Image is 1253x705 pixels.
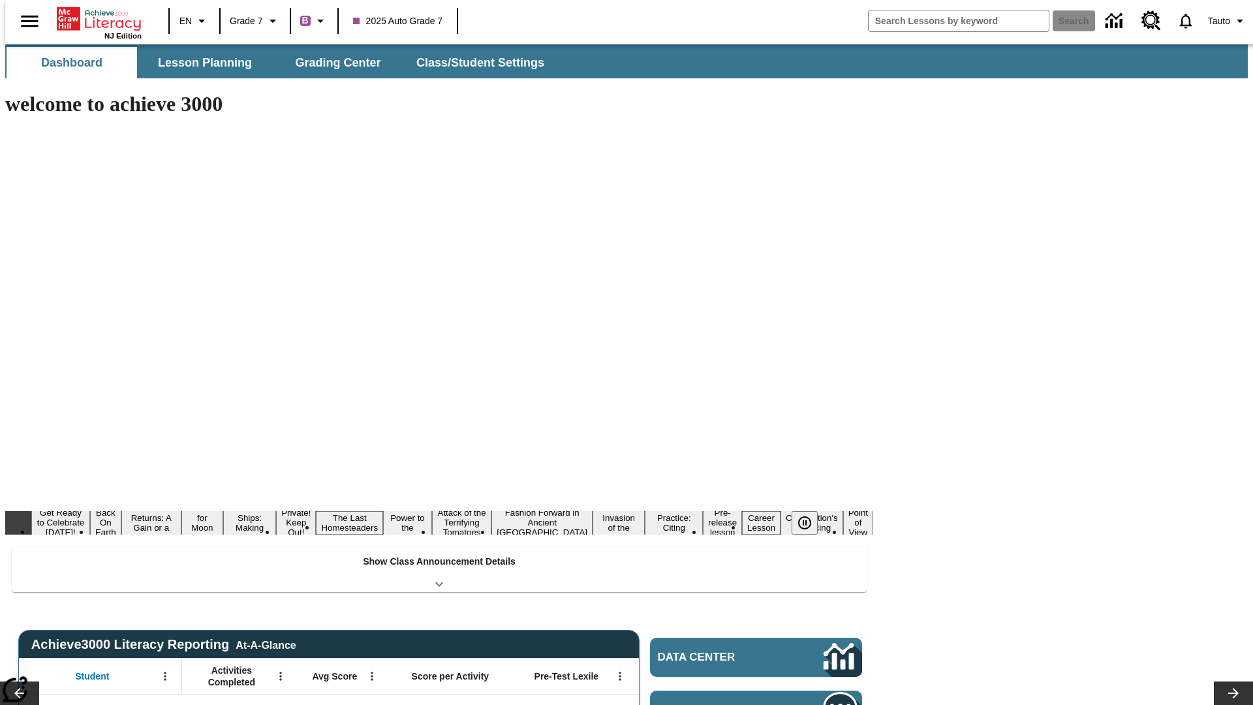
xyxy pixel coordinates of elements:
a: Data Center [650,638,862,677]
a: Home [57,6,142,32]
span: Grade 7 [230,14,263,28]
span: Activities Completed [189,665,275,688]
button: Dashboard [7,47,137,78]
span: Avg Score [312,670,357,682]
span: Achieve3000 Literacy Reporting [31,637,296,652]
button: Open Menu [610,666,630,686]
button: Slide 9 Attack of the Terrifying Tomatoes [432,506,491,539]
div: SubNavbar [5,47,556,78]
span: Data Center [658,651,780,664]
button: Slide 13 Pre-release lesson [703,506,742,539]
span: Student [75,670,109,682]
button: Slide 1 Get Ready to Celebrate Juneteenth! [31,506,90,539]
div: Pause [792,511,831,535]
button: Slide 3 Free Returns: A Gain or a Drain? [121,501,181,544]
a: Data Center [1098,3,1134,39]
button: Open side menu [10,2,49,40]
button: Slide 2 Back On Earth [90,506,121,539]
button: Slide 4 Time for Moon Rules? [181,501,223,544]
div: Home [57,5,142,40]
button: Slide 6 Private! Keep Out! [276,506,316,539]
button: Slide 8 Solar Power to the People [383,501,432,544]
button: Profile/Settings [1203,9,1253,33]
button: Slide 15 The Constitution's Balancing Act [781,501,843,544]
span: B [302,12,309,29]
span: Pre-Test Lexile [534,670,599,682]
div: At-A-Glance [236,637,296,651]
a: Notifications [1169,4,1203,38]
button: Slide 7 The Last Homesteaders [316,511,383,535]
span: 2025 Auto Grade 7 [353,14,443,28]
button: Slide 16 Point of View [843,506,873,539]
button: Slide 12 Mixed Practice: Citing Evidence [645,501,703,544]
div: SubNavbar [5,44,1248,78]
button: Slide 5 Cruise Ships: Making Waves [223,501,276,544]
button: Open Menu [362,666,382,686]
button: Pause [792,511,818,535]
span: EN [179,14,192,28]
button: Slide 14 Career Lesson [742,511,781,535]
button: Open Menu [271,666,290,686]
button: Grading Center [273,47,403,78]
button: Slide 10 Fashion Forward in Ancient Rome [491,506,593,539]
span: NJ Edition [104,32,142,40]
p: Show Class Announcement Details [363,555,516,569]
button: Slide 11 The Invasion of the Free CD [593,501,645,544]
button: Lesson Planning [140,47,270,78]
span: Tauto [1208,14,1230,28]
button: Language: EN, Select a language [174,9,215,33]
button: Open Menu [155,666,175,686]
input: search field [869,10,1049,31]
h1: welcome to achieve 3000 [5,92,873,116]
button: Lesson carousel, Next [1214,681,1253,705]
a: Resource Center, Will open in new tab [1134,3,1169,39]
button: Class/Student Settings [406,47,555,78]
button: Grade: Grade 7, Select a grade [224,9,286,33]
span: Score per Activity [412,670,489,682]
button: Boost Class color is purple. Change class color [295,9,333,33]
div: Show Class Announcement Details [12,547,867,592]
